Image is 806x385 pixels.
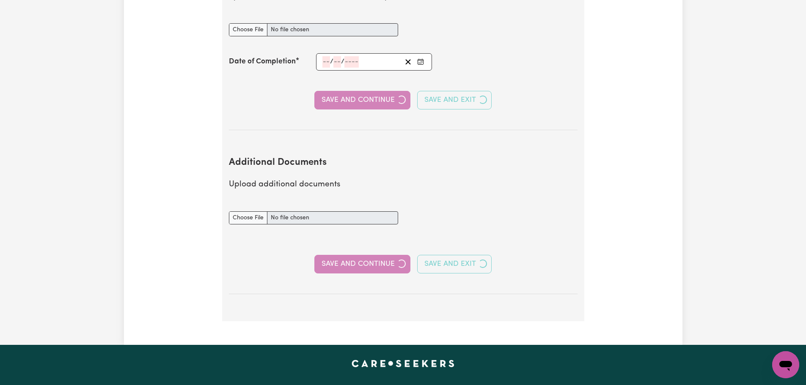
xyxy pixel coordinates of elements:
label: Date of Completion [229,56,296,67]
input: ---- [344,56,359,68]
h2: Additional Documents [229,157,578,169]
iframe: Button to launch messaging window [772,351,799,378]
input: -- [322,56,330,68]
input: -- [333,56,341,68]
button: Enter the Date of Completion of your Infection Prevention and Control Training [415,56,426,68]
p: Upload additional documents [229,179,578,191]
span: / [341,58,344,66]
button: Clear date [402,56,415,68]
span: / [330,58,333,66]
a: Careseekers home page [352,360,454,367]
